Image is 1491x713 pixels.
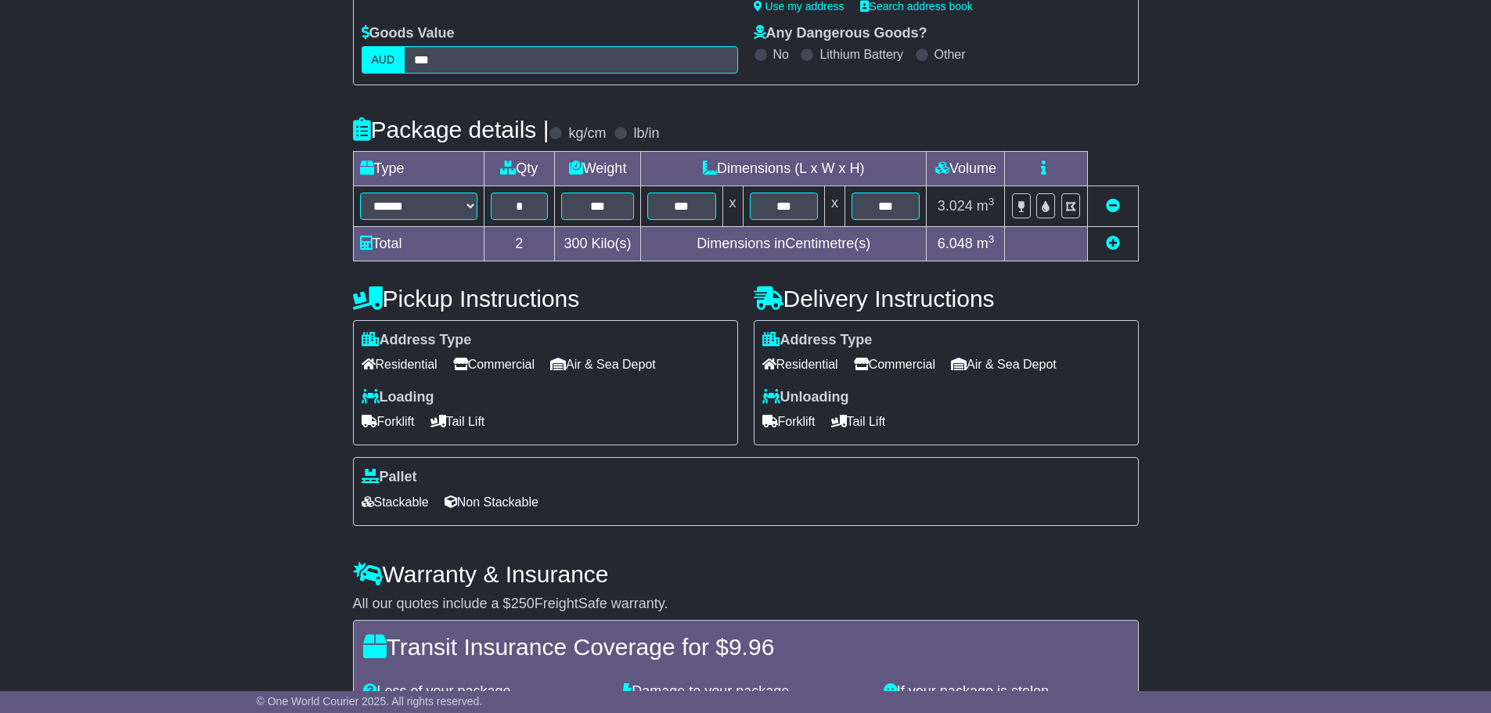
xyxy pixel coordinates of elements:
span: 300 [564,236,588,251]
span: 6.048 [938,236,973,251]
span: Forklift [762,409,816,434]
td: Volume [927,151,1005,185]
td: Qty [484,151,555,185]
span: 3.024 [938,198,973,214]
div: Loss of your package [355,683,616,700]
label: Goods Value [362,25,455,42]
span: Stackable [362,490,429,514]
td: x [824,185,845,226]
td: Dimensions in Centimetre(s) [641,226,927,261]
span: Commercial [453,352,535,376]
td: Total [353,226,484,261]
span: 9.96 [729,634,774,660]
span: Tail Lift [831,409,886,434]
td: Weight [555,151,641,185]
a: Add new item [1106,236,1120,251]
h4: Warranty & Insurance [353,561,1139,587]
label: Loading [362,389,434,406]
h4: Package details | [353,117,549,142]
div: Damage to your package [615,683,876,700]
label: lb/in [633,125,659,142]
label: Lithium Battery [819,47,903,62]
label: Address Type [762,332,873,349]
label: No [773,47,789,62]
span: Forklift [362,409,415,434]
td: Type [353,151,484,185]
span: m [977,236,995,251]
sup: 3 [989,233,995,245]
span: m [977,198,995,214]
div: If your package is stolen [876,683,1136,700]
span: © One World Courier 2025. All rights reserved. [257,695,483,708]
span: Commercial [854,352,935,376]
h4: Pickup Instructions [353,286,738,311]
span: Air & Sea Depot [550,352,656,376]
sup: 3 [989,196,995,207]
span: Non Stackable [445,490,538,514]
td: Dimensions (L x W x H) [641,151,927,185]
label: Unloading [762,389,849,406]
td: Kilo(s) [555,226,641,261]
span: 250 [511,596,535,611]
a: Remove this item [1106,198,1120,214]
td: x [722,185,743,226]
h4: Delivery Instructions [754,286,1139,311]
span: Residential [362,352,438,376]
span: Air & Sea Depot [951,352,1057,376]
label: Pallet [362,469,417,486]
label: Address Type [362,332,472,349]
label: AUD [362,46,405,74]
label: Any Dangerous Goods? [754,25,927,42]
div: All our quotes include a $ FreightSafe warranty. [353,596,1139,613]
label: kg/cm [568,125,606,142]
h4: Transit Insurance Coverage for $ [363,634,1129,660]
td: 2 [484,226,555,261]
label: Other [935,47,966,62]
span: Tail Lift [430,409,485,434]
span: Residential [762,352,838,376]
